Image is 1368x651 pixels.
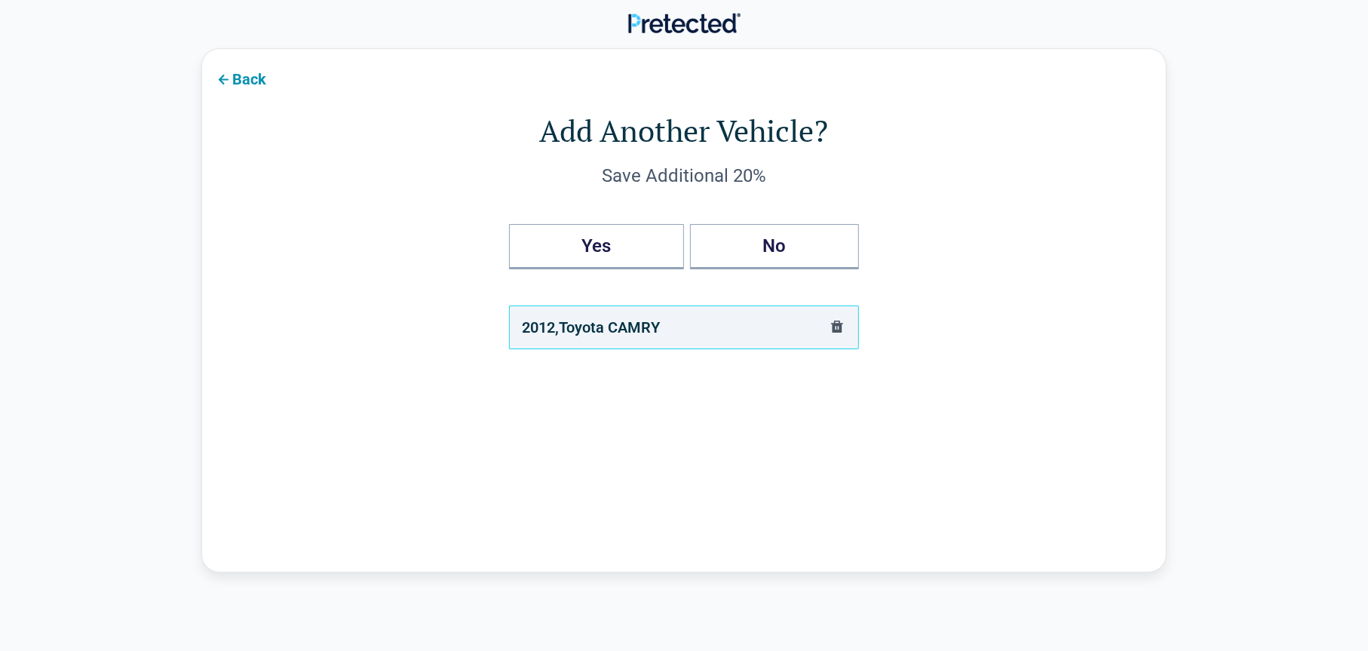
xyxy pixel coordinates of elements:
[262,109,1106,152] h1: Add Another Vehicle?
[690,224,859,269] button: No
[522,315,660,339] div: 2012 , Toyota CAMRY
[262,164,1106,188] div: Save Additional 20%
[828,318,846,338] button: delete
[509,224,859,269] div: Add Another Vehicles?
[202,61,278,95] button: Back
[509,224,684,269] button: Yes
